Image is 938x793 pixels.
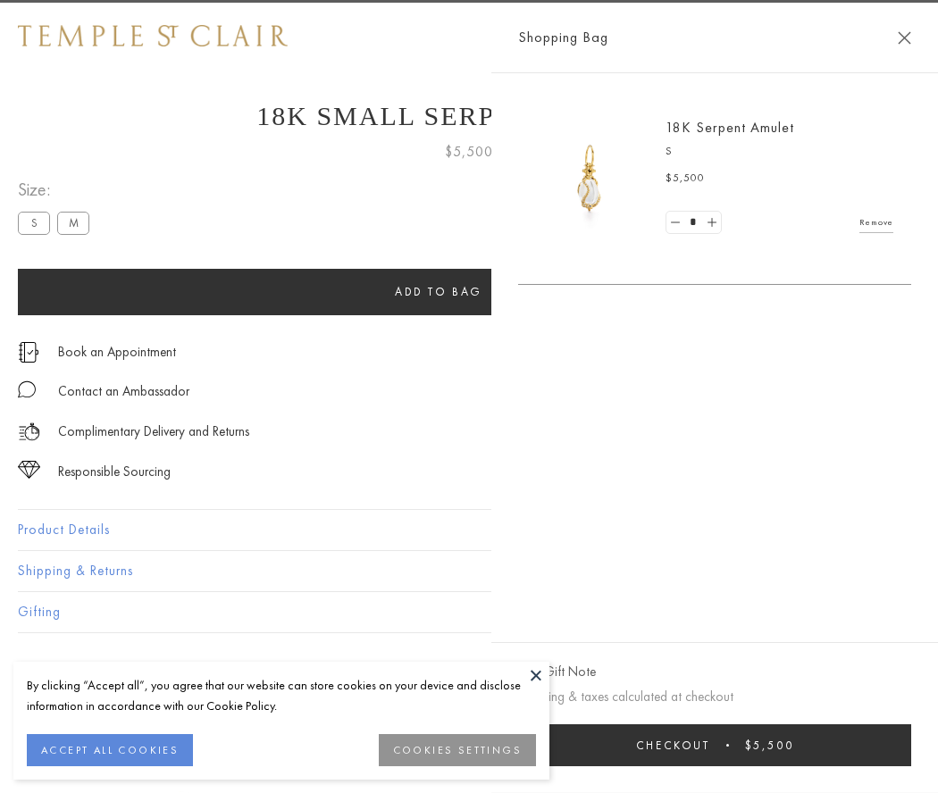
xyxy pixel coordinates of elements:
h1: 18K Small Serpent Amulet [18,101,920,131]
button: Gifting [18,592,920,632]
p: Complimentary Delivery and Returns [58,421,249,443]
img: Temple St. Clair [18,25,288,46]
a: Remove [859,213,893,232]
button: ACCEPT ALL COOKIES [27,734,193,766]
a: Book an Appointment [58,342,176,362]
p: Shipping & taxes calculated at checkout [518,686,911,708]
span: $5,500 [745,738,794,753]
img: icon_delivery.svg [18,421,40,443]
img: icon_sourcing.svg [18,461,40,479]
span: $5,500 [445,140,493,163]
div: Contact an Ambassador [58,380,189,403]
label: M [57,212,89,234]
a: Set quantity to 0 [666,212,684,234]
img: P51836-E11SERPPV [536,125,643,232]
p: S [666,143,893,161]
div: By clicking “Accept all”, you agree that our website can store cookies on your device and disclos... [27,675,536,716]
img: MessageIcon-01_2.svg [18,380,36,398]
button: COOKIES SETTINGS [379,734,536,766]
span: Shopping Bag [518,26,608,49]
span: Add to bag [395,284,482,299]
button: Close Shopping Bag [898,31,911,45]
span: Checkout [636,738,710,753]
button: Shipping & Returns [18,551,920,591]
img: icon_appointment.svg [18,342,39,363]
a: 18K Serpent Amulet [666,118,794,137]
button: Checkout $5,500 [518,724,911,766]
div: Responsible Sourcing [58,461,171,483]
button: Product Details [18,510,920,550]
button: Add to bag [18,269,859,315]
label: S [18,212,50,234]
span: $5,500 [666,170,705,188]
span: Size: [18,175,96,205]
button: Add Gift Note [518,661,596,683]
a: Set quantity to 2 [702,212,720,234]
